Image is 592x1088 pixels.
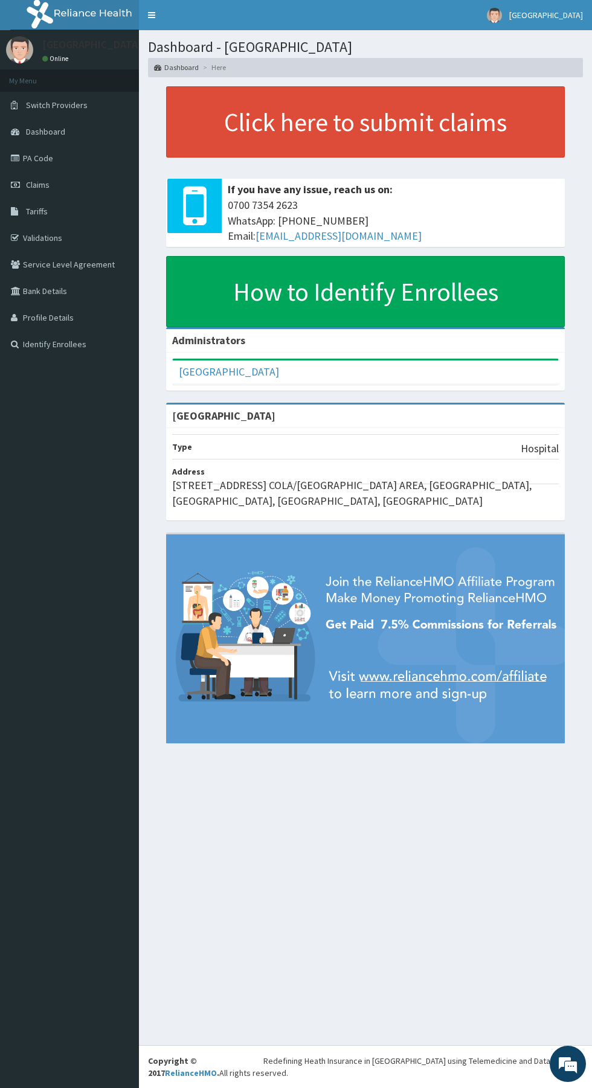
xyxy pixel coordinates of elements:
img: d_794563401_company_1708531726252_794563401 [22,60,49,91]
a: Click here to submit claims [166,86,565,158]
a: How to Identify Enrollees [166,256,565,327]
a: [EMAIL_ADDRESS][DOMAIN_NAME] [256,229,422,243]
p: [STREET_ADDRESS] COLA/[GEOGRAPHIC_DATA] AREA, [GEOGRAPHIC_DATA], [GEOGRAPHIC_DATA], [GEOGRAPHIC_D... [172,478,559,508]
a: [GEOGRAPHIC_DATA] [179,365,279,379]
a: Dashboard [154,62,199,72]
p: [GEOGRAPHIC_DATA] [42,39,142,50]
span: Claims [26,179,50,190]
b: Type [172,441,192,452]
div: Chat with us now [63,68,203,83]
img: User Image [6,36,33,63]
div: Redefining Heath Insurance in [GEOGRAPHIC_DATA] using Telemedicine and Data Science! [263,1055,583,1067]
div: Minimize live chat window [198,6,227,35]
footer: All rights reserved. [139,1045,592,1088]
b: Administrators [172,333,245,347]
span: 0700 7354 2623 WhatsApp: [PHONE_NUMBER] Email: [228,197,559,244]
span: [GEOGRAPHIC_DATA] [509,10,583,21]
li: Here [200,62,226,72]
p: Hospital [521,441,559,456]
strong: Copyright © 2017 . [148,1055,219,1078]
span: Switch Providers [26,100,88,110]
span: Tariffs [26,206,48,217]
span: We're online! [70,152,167,274]
a: Online [42,54,71,63]
img: User Image [487,8,502,23]
img: provider-team-banner.png [166,534,565,743]
strong: [GEOGRAPHIC_DATA] [172,409,275,423]
span: Dashboard [26,126,65,137]
textarea: Type your message and hit 'Enter' [6,330,230,372]
h1: Dashboard - [GEOGRAPHIC_DATA] [148,39,583,55]
b: If you have any issue, reach us on: [228,182,393,196]
b: Address [172,466,205,477]
a: RelianceHMO [165,1067,217,1078]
